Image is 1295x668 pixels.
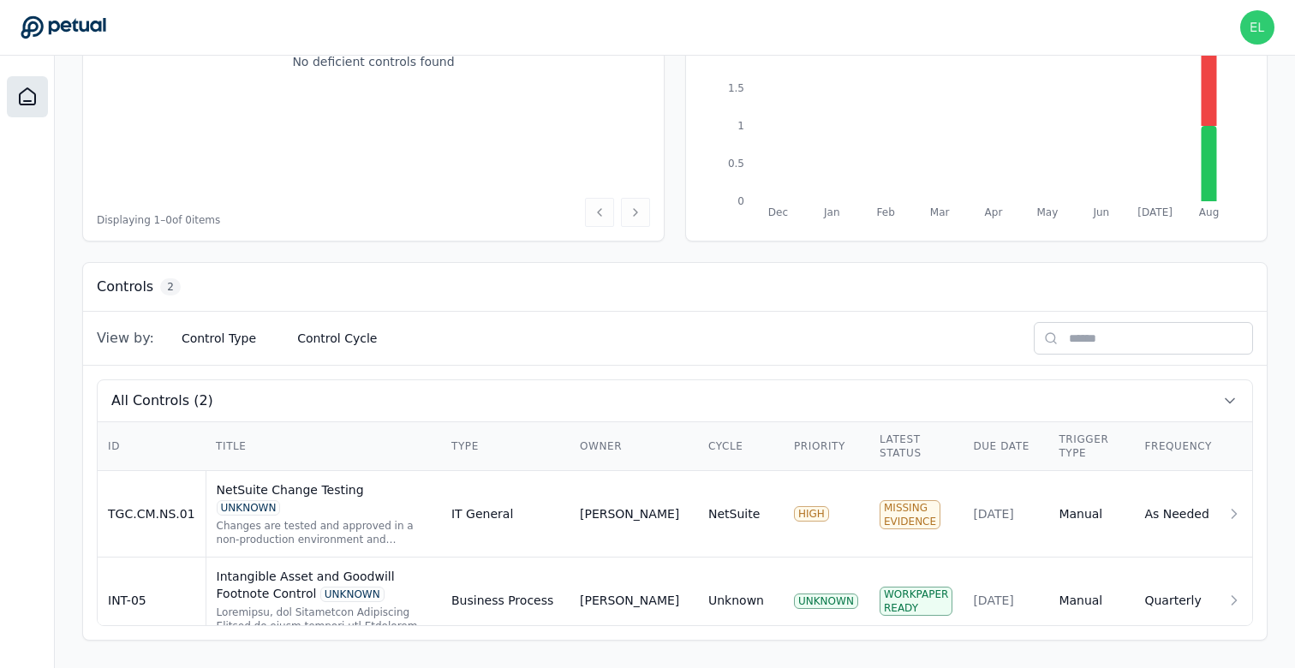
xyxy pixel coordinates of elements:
td: Manual [1048,471,1134,558]
div: Unknown [708,592,764,609]
a: Go to Dashboard [21,15,106,39]
th: Due Date [963,422,1048,471]
tspan: [DATE] [1137,206,1173,218]
span: 2 [160,278,181,295]
th: Type [441,422,570,471]
div: Workpaper Ready [880,587,952,616]
th: Title [206,422,441,471]
th: Owner [570,422,698,471]
tspan: 1.5 [728,82,744,94]
div: NetSuite Change Testing [217,481,431,516]
tspan: Apr [985,206,1003,218]
div: [DATE] [973,592,1038,609]
span: All Controls (2) [111,391,213,411]
tspan: Mar [930,206,950,218]
a: Dashboard [7,76,48,117]
tspan: Jun [1092,206,1109,218]
th: Frequency [1134,422,1222,471]
div: Quarterly, the Functional Accounting Manager or above reviews the Intangible Asset and Goodwill f... [217,605,431,633]
td: INT-05 [98,558,206,644]
span: Displaying 1– 0 of 0 items [97,213,220,227]
tspan: Aug [1199,206,1219,218]
th: Trigger Type [1048,422,1134,471]
button: All Controls (2) [98,380,1252,421]
div: [PERSON_NAME] [580,592,679,609]
td: Manual [1048,558,1134,644]
tspan: 1 [737,120,744,132]
div: UNKNOWN [217,500,281,516]
img: eliot+reddit@petual.ai [1240,10,1274,45]
span: View by: [97,328,154,349]
div: Intangible Asset and Goodwill Footnote Control [217,568,431,602]
div: UNKNOWN [794,593,858,609]
td: IT General [441,471,570,558]
div: HIGH [794,506,829,522]
th: Latest Status [869,422,963,471]
th: ID [98,422,206,471]
tspan: Jan [823,206,840,218]
div: Changes are tested and approved in a non-production environment and approved prior to being imple... [217,519,431,546]
tspan: Feb [877,206,895,218]
td: Quarterly [1134,558,1222,644]
th: Priority [784,422,869,471]
tspan: 2 [737,45,744,57]
td: TGC.CM.NS.01 [98,471,206,558]
button: Control Type [168,323,270,354]
tspan: 0.5 [728,158,744,170]
th: Cycle [698,422,784,471]
tspan: May [1036,206,1058,218]
div: [PERSON_NAME] [580,505,679,522]
td: As Needed [1134,471,1222,558]
td: No deficient controls found [97,39,650,85]
div: UNKNOWN [320,587,385,602]
div: Missing Evidence [880,500,940,529]
div: NetSuite [708,505,760,522]
button: Control Cycle [283,323,391,354]
td: Business Process [441,558,570,644]
tspan: Dec [768,206,788,218]
tspan: 0 [737,195,744,207]
div: [DATE] [973,505,1038,522]
h3: Controls [97,277,153,297]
